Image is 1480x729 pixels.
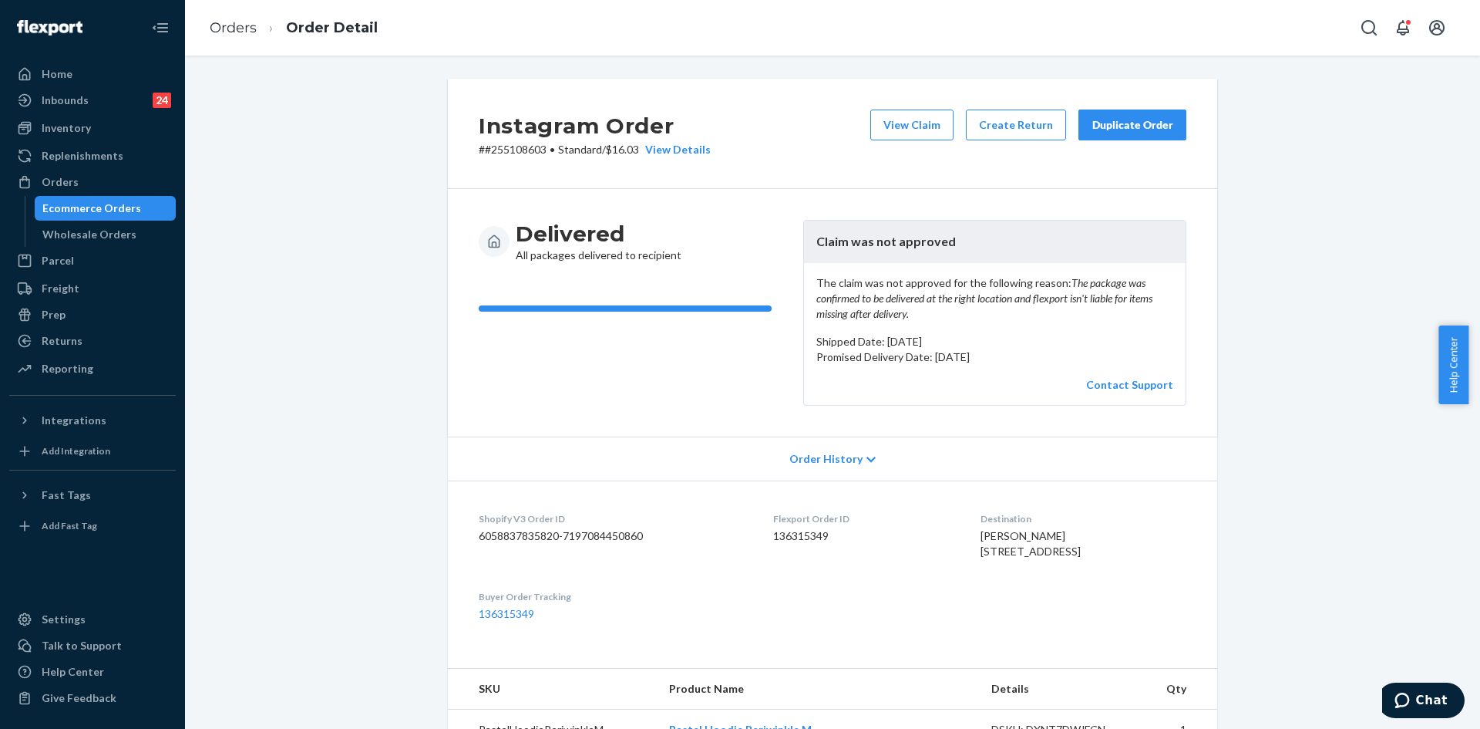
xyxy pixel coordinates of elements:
button: Integrations [9,408,176,433]
div: Freight [42,281,79,296]
a: Help Center [9,660,176,684]
button: Fast Tags [9,483,176,508]
dt: Buyer Order Tracking [479,590,748,603]
div: 24 [153,93,171,108]
button: View Details [639,142,711,157]
th: SKU [448,669,657,710]
dt: Destination [980,512,1186,525]
div: Give Feedback [42,690,116,706]
div: Settings [42,612,86,627]
div: Help Center [42,664,104,680]
button: Talk to Support [9,633,176,658]
button: Open notifications [1387,12,1418,43]
div: All packages delivered to recipient [516,220,681,263]
a: Order Detail [286,19,378,36]
div: Returns [42,333,82,349]
p: Promised Delivery Date: [DATE] [816,349,1173,365]
span: Standard [558,143,602,156]
a: Freight [9,276,176,301]
p: Shipped Date: [DATE] [816,334,1173,349]
div: Replenishments [42,148,123,164]
div: Orders [42,174,79,190]
dt: Flexport Order ID [773,512,955,525]
div: Inventory [42,120,91,136]
a: 136315349 [479,607,534,620]
a: Inbounds24 [9,88,176,113]
div: Reporting [42,361,93,376]
header: Claim was not approved [804,221,1186,263]
span: • [550,143,555,156]
button: Help Center [1438,326,1468,404]
h3: Delivered [516,220,681,248]
a: Settings [9,607,176,632]
a: Orders [210,19,257,36]
button: Duplicate Order [1078,110,1186,140]
button: Open account menu [1421,12,1452,43]
a: Reporting [9,356,176,381]
a: Prep [9,302,176,327]
a: Ecommerce Orders [35,196,177,221]
button: Open Search Box [1354,12,1384,43]
button: Close Navigation [145,12,176,43]
iframe: Opens a widget where you can chat to one of our agents [1382,683,1465,721]
em: The package was confirmed to be delivered at the right location and flexport isn't liable for ite... [816,276,1152,320]
button: Create Return [966,110,1066,140]
a: Add Integration [9,439,176,464]
img: Flexport logo [17,20,82,35]
div: Ecommerce Orders [42,201,141,216]
div: Home [42,66,72,82]
div: Fast Tags [42,488,91,503]
div: Talk to Support [42,638,122,653]
th: Details [979,669,1149,710]
div: Wholesale Orders [42,227,136,242]
a: Add Fast Tag [9,514,176,538]
a: Wholesale Orders [35,222,177,247]
button: View Claim [870,110,954,140]
th: Product Name [657,669,979,710]
a: Inventory [9,116,176,140]
div: Add Integration [42,444,110,457]
a: Contact Support [1086,378,1173,391]
p: The claim was not approved for the following reason: [816,275,1173,322]
p: # #255108603 / $16.03 [479,142,711,157]
div: Duplicate Order [1091,117,1173,133]
div: Add Fast Tag [42,519,97,532]
ol: breadcrumbs [197,5,390,51]
div: Integrations [42,413,106,428]
a: Orders [9,170,176,194]
a: Returns [9,329,176,353]
span: Order History [789,451,863,467]
div: Inbounds [42,93,89,108]
span: [PERSON_NAME] [STREET_ADDRESS] [980,529,1081,558]
dd: 136315349 [773,528,955,544]
h2: Instagram Order [479,110,711,142]
dd: 6058837835820-7197084450860 [479,528,748,544]
dt: Shopify V3 Order ID [479,512,748,525]
a: Home [9,62,176,86]
div: Parcel [42,253,74,268]
a: Parcel [9,248,176,273]
button: Give Feedback [9,686,176,710]
th: Qty [1149,669,1217,710]
a: Replenishments [9,143,176,168]
div: Prep [42,307,66,322]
